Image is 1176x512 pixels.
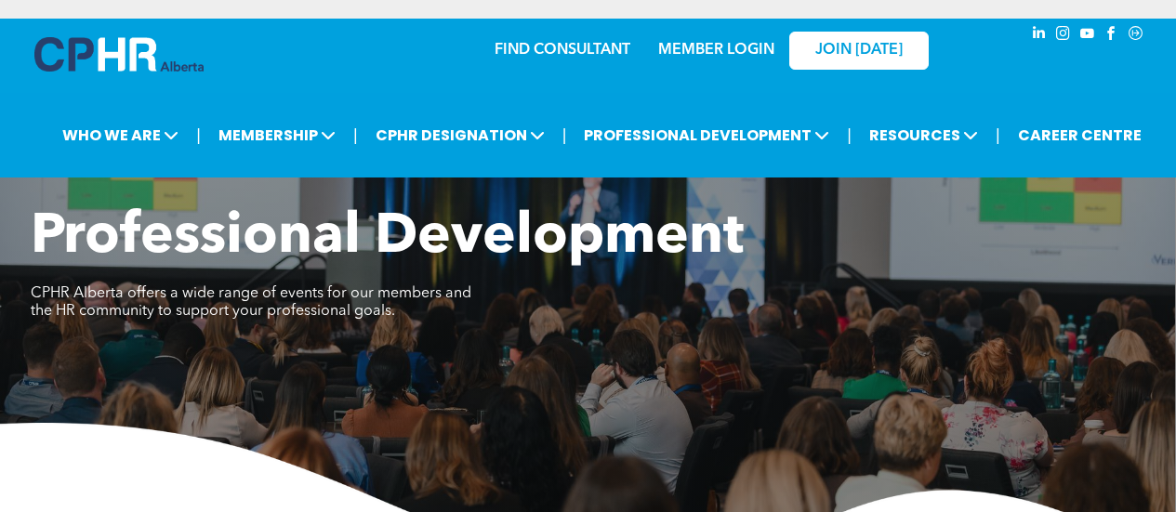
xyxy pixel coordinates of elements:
[864,118,984,152] span: RESOURCES
[578,118,835,152] span: PROFESSIONAL DEVELOPMENT
[562,116,567,154] li: |
[31,210,744,266] span: Professional Development
[658,43,774,58] a: MEMBER LOGIN
[1102,23,1122,48] a: facebook
[213,118,341,152] span: MEMBERSHIP
[1029,23,1050,48] a: linkedin
[1012,118,1147,152] a: CAREER CENTRE
[1126,23,1146,48] a: Social network
[1053,23,1074,48] a: instagram
[847,116,852,154] li: |
[34,37,204,72] img: A blue and white logo for cp alberta
[196,116,201,154] li: |
[353,116,358,154] li: |
[31,286,471,319] span: CPHR Alberta offers a wide range of events for our members and the HR community to support your p...
[789,32,929,70] a: JOIN [DATE]
[57,118,184,152] span: WHO WE ARE
[996,116,1000,154] li: |
[815,42,903,59] span: JOIN [DATE]
[1077,23,1098,48] a: youtube
[495,43,630,58] a: FIND CONSULTANT
[370,118,550,152] span: CPHR DESIGNATION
